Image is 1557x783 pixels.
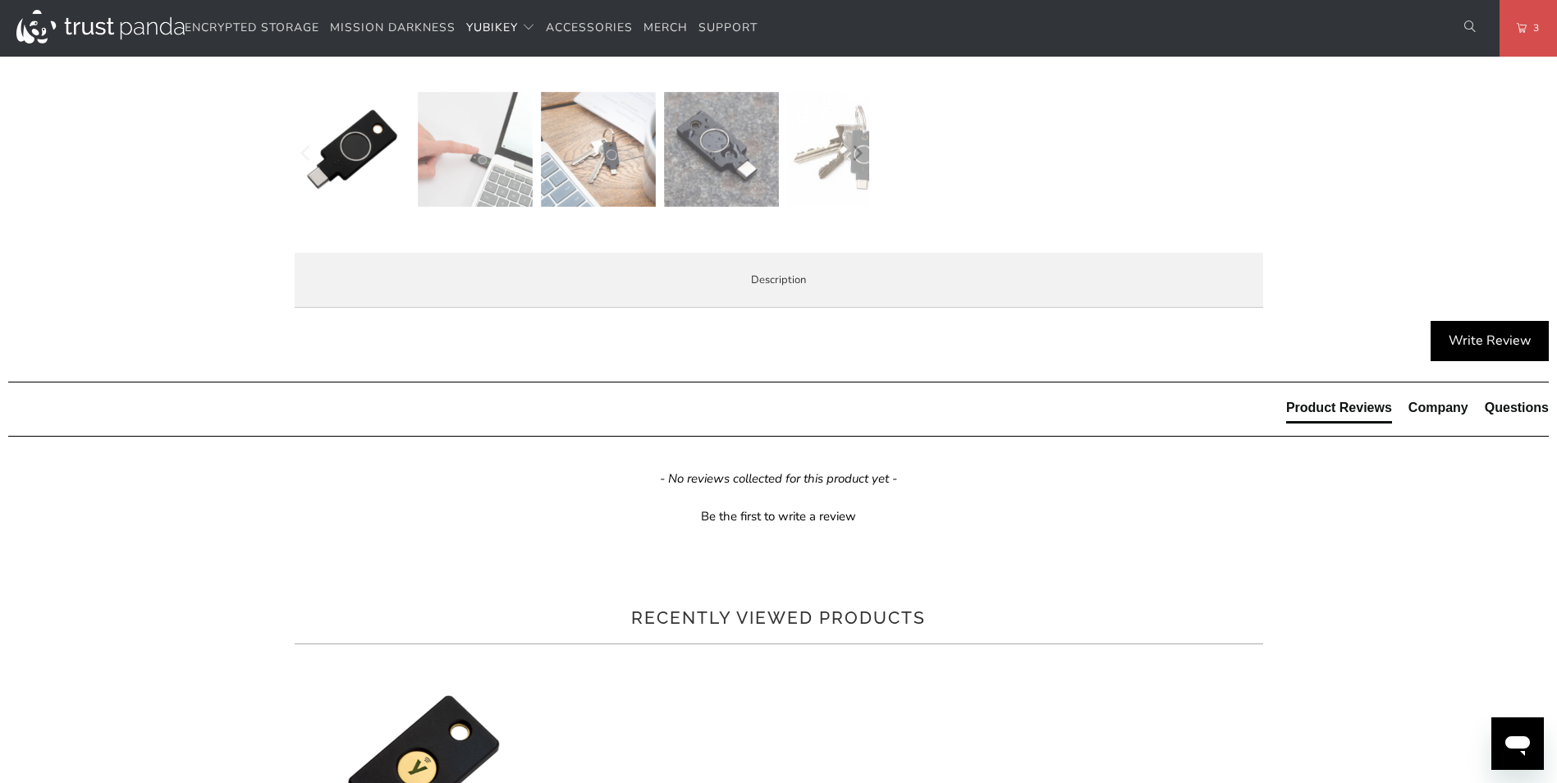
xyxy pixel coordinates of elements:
[330,9,456,48] a: Mission Darkness
[698,20,758,35] span: Support
[466,9,535,48] summary: YubiKey
[546,20,633,35] span: Accessories
[1408,399,1468,417] div: Company
[643,20,688,35] span: Merch
[698,9,758,48] a: Support
[295,92,410,207] img: YubiKey C Bio (FIDO Edition) - Trust Panda
[8,504,1549,525] div: Be the first to write a review
[295,253,1263,308] label: Description
[1491,717,1544,770] iframe: Button to launch messaging window
[185,9,758,48] nav: Translation missing: en.navigation.header.main_nav
[1286,399,1549,432] div: Reviews Tabs
[330,20,456,35] span: Mission Darkness
[660,470,897,488] em: - No reviews collected for this product yet -
[664,92,779,207] img: YubiKey C Bio (FIDO Edition) - Trust Panda
[16,10,185,43] img: Trust Panda Australia
[466,20,518,35] span: YubiKey
[786,92,901,207] img: YubiKey C Bio (FIDO Edition) - Trust Panda
[1286,399,1392,417] div: Product Reviews
[844,92,870,215] button: Next
[1527,19,1540,37] span: 3
[643,9,688,48] a: Merch
[295,605,1263,631] h2: Recently viewed products
[185,9,319,48] a: Encrypted Storage
[418,92,533,207] img: YubiKey C Bio (FIDO Edition) - Trust Panda
[546,9,633,48] a: Accessories
[1485,399,1549,417] div: Questions
[294,92,320,215] button: Previous
[701,508,856,525] div: Be the first to write a review
[185,20,319,35] span: Encrypted Storage
[541,92,656,207] img: YubiKey C Bio (FIDO Edition) - Trust Panda
[1431,321,1549,362] div: Write Review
